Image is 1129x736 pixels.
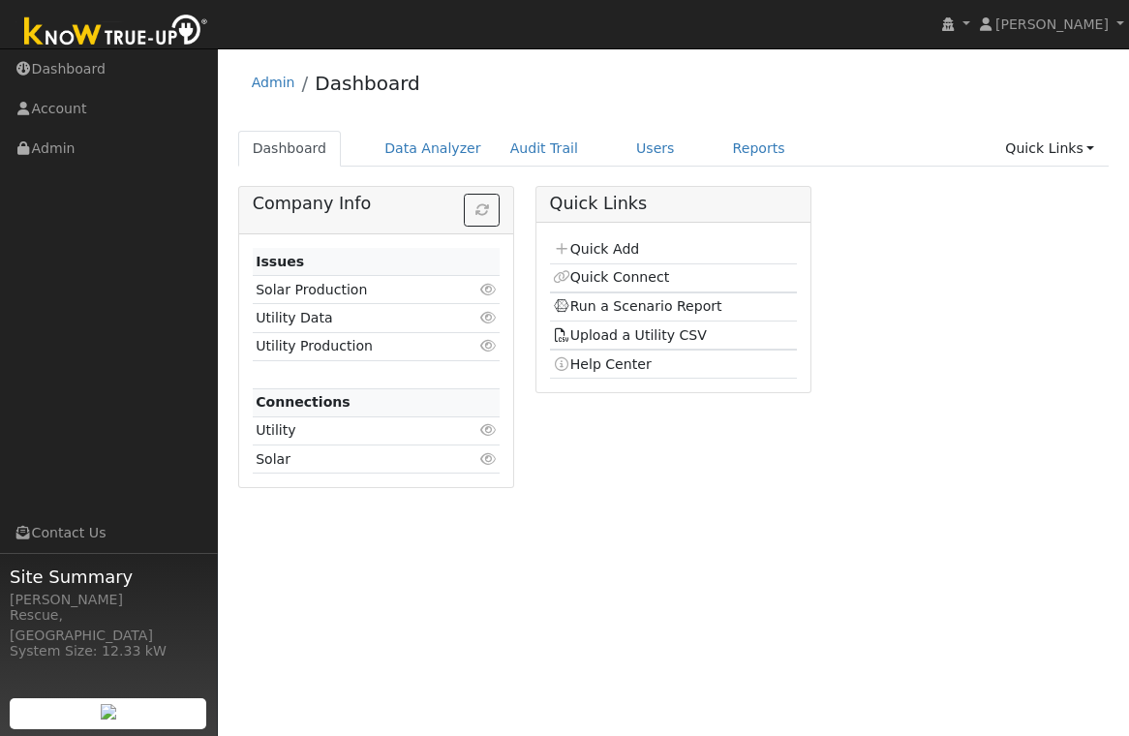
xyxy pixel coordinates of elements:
[622,131,689,167] a: Users
[479,311,497,324] i: Click to view
[253,416,460,445] td: Utility
[256,394,351,410] strong: Connections
[479,452,497,466] i: Click to view
[253,194,501,214] h5: Company Info
[496,131,593,167] a: Audit Trail
[10,641,207,661] div: System Size: 12.33 kW
[995,16,1109,32] span: [PERSON_NAME]
[479,339,497,353] i: Click to view
[253,276,460,304] td: Solar Production
[553,241,639,257] a: Quick Add
[718,131,800,167] a: Reports
[553,356,652,372] a: Help Center
[253,304,460,332] td: Utility Data
[553,298,722,314] a: Run a Scenario Report
[10,590,207,610] div: [PERSON_NAME]
[256,254,304,269] strong: Issues
[550,194,798,214] h5: Quick Links
[101,704,116,720] img: retrieve
[253,332,460,360] td: Utility Production
[252,75,295,90] a: Admin
[553,327,707,343] a: Upload a Utility CSV
[370,131,496,167] a: Data Analyzer
[991,131,1109,167] a: Quick Links
[15,11,218,54] img: Know True-Up
[315,72,420,95] a: Dashboard
[253,445,460,474] td: Solar
[238,131,342,167] a: Dashboard
[10,564,207,590] span: Site Summary
[479,423,497,437] i: Click to view
[10,605,207,646] div: Rescue, [GEOGRAPHIC_DATA]
[479,283,497,296] i: Click to view
[553,269,669,285] a: Quick Connect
